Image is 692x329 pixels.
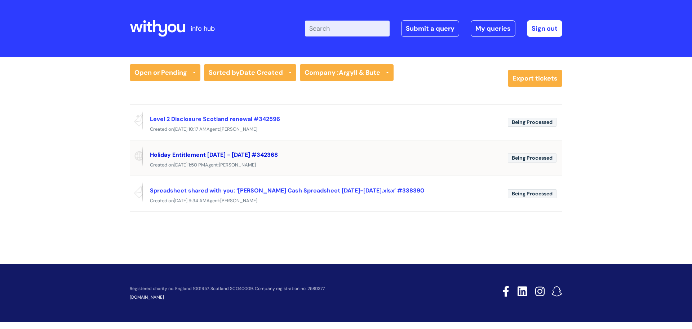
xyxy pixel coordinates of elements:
a: [DOMAIN_NAME] [130,294,164,300]
a: Spreadsheet shared with you: ‘[PERSON_NAME] Cash Spreadsheet [DATE]-[DATE].xlsx’ #338390 [150,187,424,194]
a: My queries [471,20,515,37]
div: Created on Agent: [130,161,562,170]
div: | - [305,20,562,37]
span: Reported via email [130,182,143,202]
strong: Argyll & Bute [339,68,380,77]
a: Sign out [527,20,562,37]
a: Company :Argyll & Bute [300,64,394,81]
span: Being Processed [508,118,556,127]
span: [PERSON_NAME] [219,162,256,168]
div: Created on Agent: [130,196,562,205]
span: [DATE] 9:34 AM [174,198,207,204]
a: Holiday Entitlement [DATE] - [DATE] #342368 [150,151,278,159]
span: Being Processed [508,189,556,198]
div: Created on Agent: [130,125,562,134]
span: [PERSON_NAME] [220,126,257,132]
a: Level 2 Disclosure Scotland renewal #342596 [150,115,280,123]
p: Registered charity no. England 1001957, Scotland SCO40009. Company registration no. 2580377 [130,286,451,291]
span: Reported via portal [130,146,143,166]
a: Export tickets [508,70,562,87]
a: Open or Pending [130,64,200,81]
b: Date Created [240,68,283,77]
span: [PERSON_NAME] [220,198,257,204]
a: Submit a query [401,20,459,37]
span: [DATE] 10:17 AM [174,126,207,132]
span: Reported via outbound email [130,111,143,131]
p: info hub [191,23,215,34]
a: Sorted byDate Created [204,64,296,81]
span: [DATE] 1:50 PM [174,162,205,168]
span: Being Processed [508,153,556,163]
input: Search [305,21,390,36]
